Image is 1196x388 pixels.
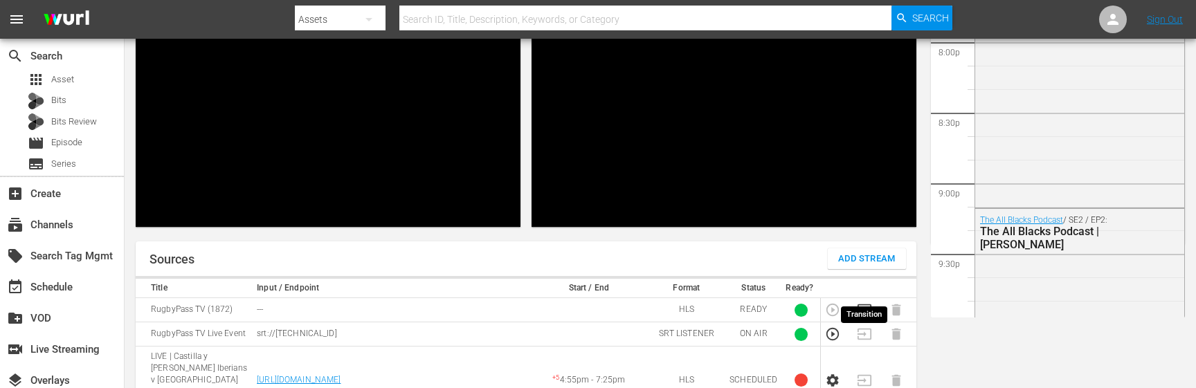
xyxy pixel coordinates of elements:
[530,279,647,298] th: Start / End
[552,374,559,381] sup: + 5
[980,215,1063,225] a: The All Blacks Podcast
[1147,14,1183,25] a: Sign Out
[7,279,24,295] span: Schedule
[51,136,82,149] span: Episode
[825,326,840,342] button: Preview Stream
[8,11,25,28] span: menu
[149,252,194,266] h1: Sources
[51,157,76,171] span: Series
[980,215,1118,251] div: / SE2 / EP2:
[825,373,840,388] button: Configure
[7,216,24,233] span: Channels
[647,279,725,298] th: Format
[33,3,100,36] img: ans4CAIJ8jUAAAAAAAAAAAAAAAAAAAAAAAAgQb4GAAAAAAAAAAAAAAAAAAAAAAAAJMjXAAAAAAAAAAAAAAAAAAAAAAAAgAT5G...
[253,279,530,298] th: Input / Endpoint
[51,115,97,129] span: Bits Review
[28,113,44,130] div: Bits Review
[51,93,66,107] span: Bits
[980,225,1118,251] div: The All Blacks Podcast | [PERSON_NAME]
[28,71,44,88] span: Asset
[7,310,24,326] span: VOD
[7,341,24,358] span: Live Streaming
[253,298,530,322] td: ---
[7,248,24,264] span: Search Tag Mgmt
[7,48,24,64] span: Search
[838,251,896,267] span: Add Stream
[257,375,341,385] a: [URL][DOMAIN_NAME]
[781,279,820,298] th: Ready?
[7,185,24,202] span: Create
[136,322,253,347] td: RugbyPass TV Live Event
[136,279,253,298] th: Title
[28,93,44,109] div: Bits
[912,6,949,30] span: Search
[257,328,526,340] p: srt://[TECHNICAL_ID]
[51,73,74,86] span: Asset
[136,298,253,322] td: RugbyPass TV (1872)
[828,248,906,269] button: Add Stream
[28,156,44,172] span: Series
[725,322,781,347] td: ON AIR
[725,298,781,322] td: READY
[725,279,781,298] th: Status
[28,135,44,151] span: Episode
[647,322,725,347] td: SRT LISTENER
[647,298,725,322] td: HLS
[891,6,952,30] button: Search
